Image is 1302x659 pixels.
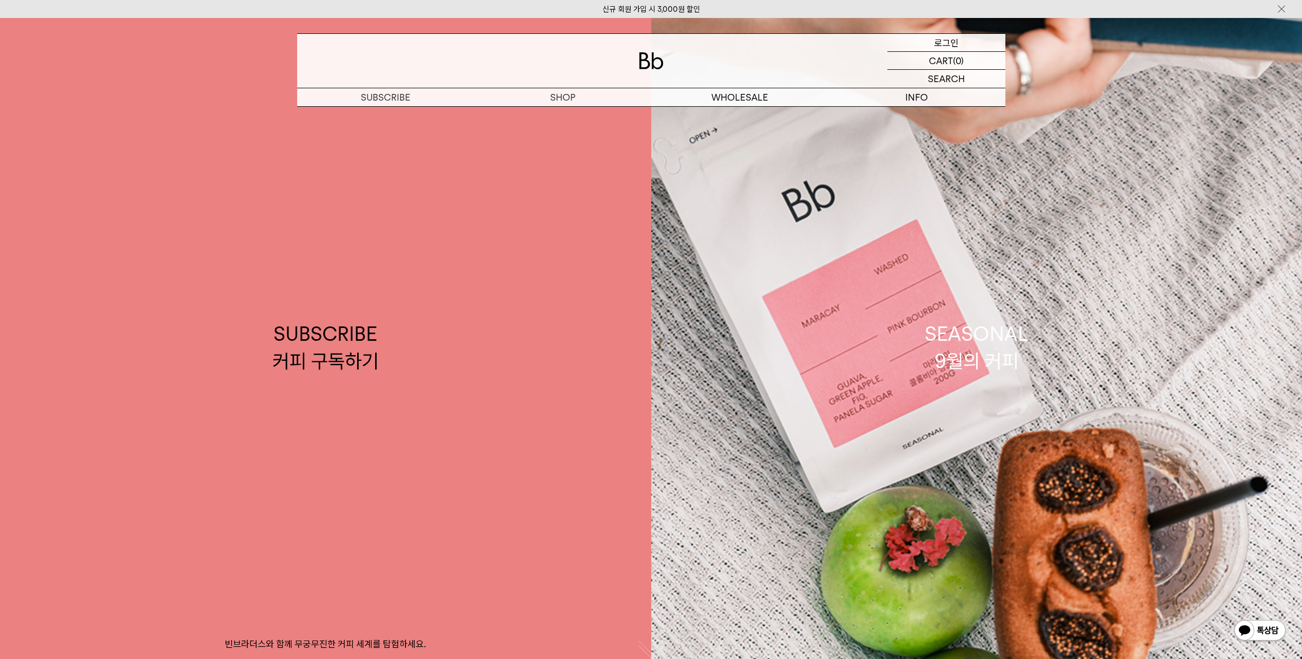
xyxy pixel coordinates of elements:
a: 로그인 [887,34,1005,52]
a: SHOP [474,88,651,106]
p: SEARCH [928,70,965,88]
p: WHOLESALE [651,88,828,106]
a: 신규 회원 가입 시 3,000원 할인 [603,5,700,14]
a: SUBSCRIBE [297,88,474,106]
img: 카카오톡 채널 1:1 채팅 버튼 [1233,619,1287,644]
a: CART (0) [887,52,1005,70]
p: INFO [828,88,1005,106]
div: SEASONAL 9월의 커피 [925,320,1028,375]
p: 로그인 [934,34,959,51]
p: (0) [953,52,964,69]
img: 로고 [639,52,664,69]
p: CART [929,52,953,69]
div: SUBSCRIBE 커피 구독하기 [273,320,379,375]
